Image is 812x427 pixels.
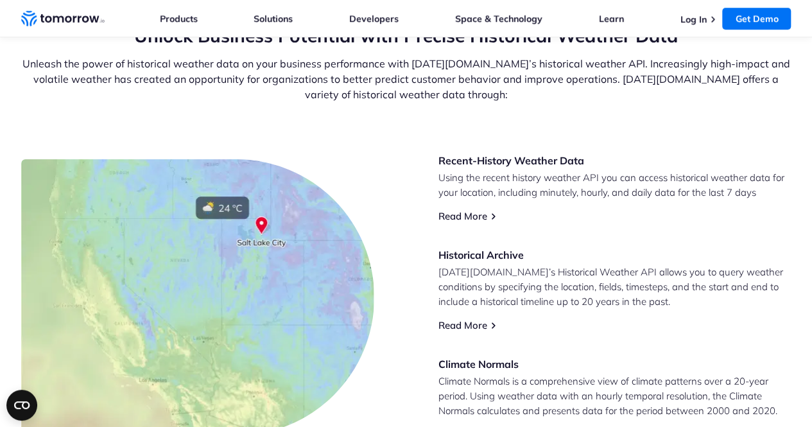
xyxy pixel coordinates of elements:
a: Log In [680,13,706,25]
h3: Recent-History Weather Data [438,153,791,168]
p: Unleash the power of historical weather data on your business performance with [DATE][DOMAIN_NAME... [21,56,791,102]
p: Using the recent history weather API you can access historical weather data for your location, in... [438,170,791,200]
a: Solutions [254,13,293,24]
a: Space & Technology [455,13,542,24]
a: Learn [599,13,624,24]
p: Climate Normals is a comprehensive view of climate patterns over a 20-year period. Using weather ... [438,374,791,418]
h3: Climate Normals [438,357,791,371]
a: Read More [438,319,487,331]
a: Read More [438,210,487,222]
a: Products [160,13,198,24]
a: Get Demo [722,8,791,30]
button: Open CMP widget [6,390,37,421]
a: Home link [21,9,105,28]
p: [DATE][DOMAIN_NAME]’s Historical Weather API allows you to query weather conditions by specifying... [438,265,791,309]
a: Developers [349,13,399,24]
h3: Historical Archive [438,248,791,262]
